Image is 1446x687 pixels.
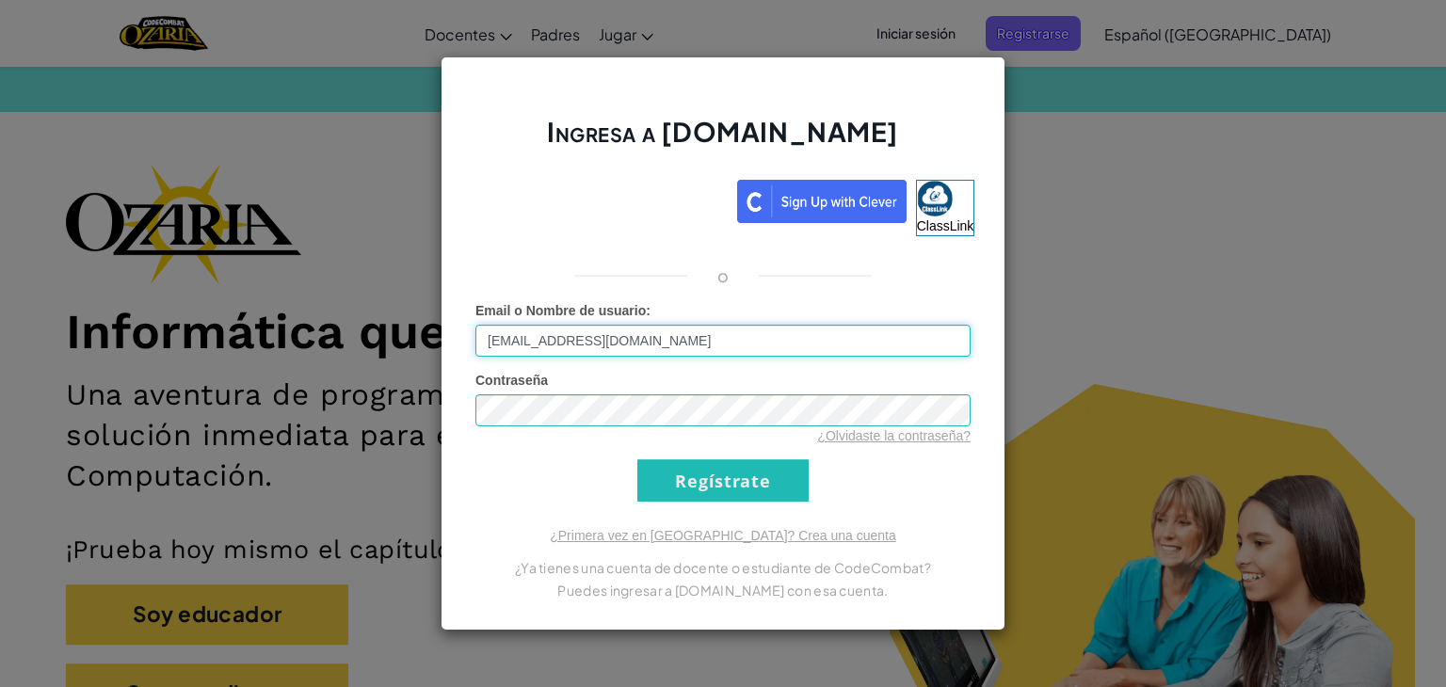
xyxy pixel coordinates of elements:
span: Email o Nombre de usuario [475,303,646,318]
p: ¿Ya tienes una cuenta de docente o estudiante de CodeCombat? [475,556,971,579]
h2: Ingresa a [DOMAIN_NAME] [475,114,971,168]
iframe: Botón de Acceder con Google [462,178,737,219]
img: clever_sso_button@2x.png [737,180,907,223]
img: classlink-logo-small.png [917,181,953,216]
a: ¿Primera vez en [GEOGRAPHIC_DATA]? Crea una cuenta [550,528,896,543]
span: Contraseña [475,373,548,388]
p: Puedes ingresar a [DOMAIN_NAME] con esa cuenta. [475,579,971,601]
p: o [717,264,729,287]
a: ¿Olvidaste la contraseña? [817,428,971,443]
input: Regístrate [637,459,809,502]
span: ClassLink [917,218,974,233]
label: : [475,301,651,320]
